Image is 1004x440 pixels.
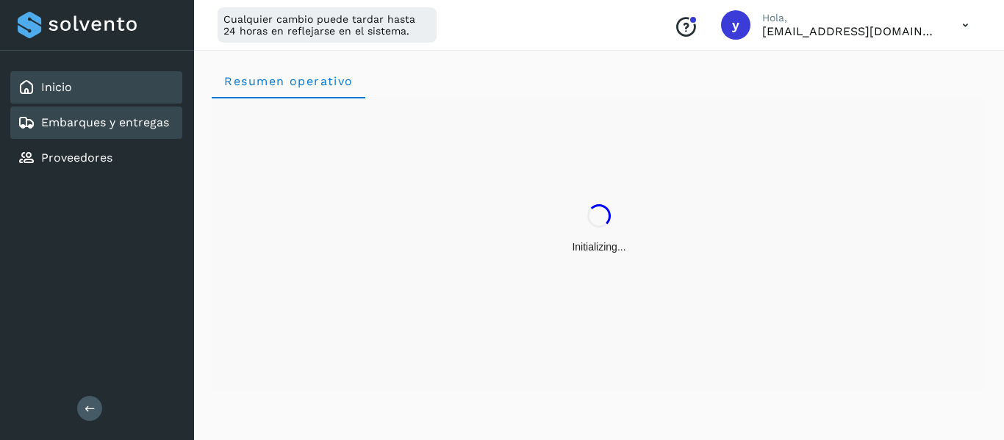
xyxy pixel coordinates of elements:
[762,12,939,24] p: Hola,
[41,151,112,165] a: Proveedores
[41,80,72,94] a: Inicio
[218,7,437,43] div: Cualquier cambio puede tardar hasta 24 horas en reflejarse en el sistema.
[762,24,939,38] p: yortega@niagarawater.com
[223,74,354,88] span: Resumen operativo
[41,115,169,129] a: Embarques y entregas
[10,142,182,174] div: Proveedores
[10,71,182,104] div: Inicio
[10,107,182,139] div: Embarques y entregas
